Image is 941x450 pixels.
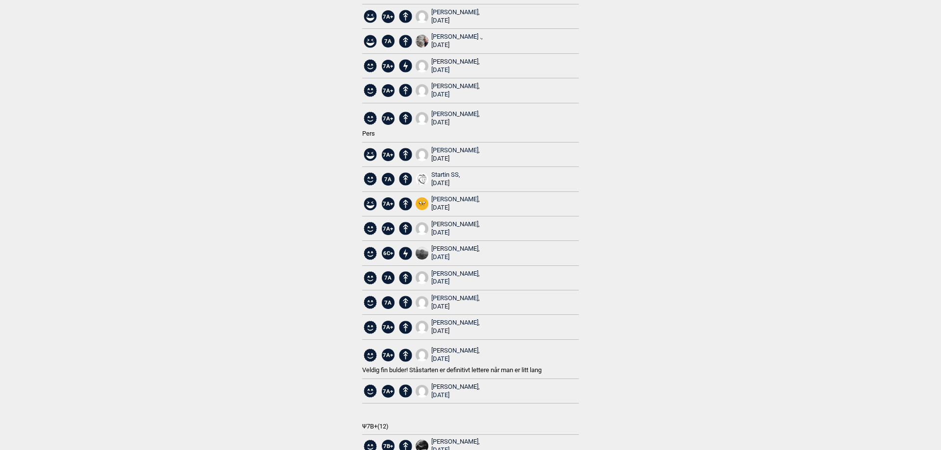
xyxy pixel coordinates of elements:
[382,112,395,125] span: 7A+
[416,173,428,186] img: IMG 6109
[431,179,460,188] div: [DATE]
[431,66,480,74] div: [DATE]
[431,383,480,400] div: [PERSON_NAME],
[416,82,480,99] a: User fallback1[PERSON_NAME], [DATE]
[416,349,428,361] img: User fallback1
[431,91,480,99] div: [DATE]
[416,60,428,72] img: User fallback1
[382,349,395,361] span: 7A+
[431,82,480,99] div: [PERSON_NAME],
[416,271,428,284] img: User fallback1
[382,296,395,309] span: 7A
[382,385,395,398] span: 7A+
[431,58,480,74] div: [PERSON_NAME],
[382,10,395,23] span: 7A+
[416,148,428,161] img: User fallback1
[431,110,480,127] div: [PERSON_NAME],
[431,270,480,286] div: [PERSON_NAME],
[431,391,480,400] div: [DATE]
[416,347,480,363] a: User fallback1[PERSON_NAME], [DATE]
[431,319,480,335] div: [PERSON_NAME],
[382,321,395,333] span: 7A+
[416,35,428,47] img: 190275891 5735307039843517 253515035280988347 n
[416,319,480,335] a: User fallback1[PERSON_NAME], [DATE]
[416,171,461,188] a: IMG 6109Startin SS, [DATE]
[416,33,483,49] a: 190275891 5735307039843517 253515035280988347 n[PERSON_NAME] ., [DATE]
[416,270,480,286] a: User fallback1[PERSON_NAME], [DATE]
[431,294,480,311] div: [PERSON_NAME],
[382,60,395,72] span: 7A+
[382,247,395,260] span: 6C+
[416,385,428,398] img: User fallback1
[416,247,428,260] img: Skjermbilde 2023 05 06 kl 23 48 56
[431,347,480,363] div: [PERSON_NAME],
[416,110,480,127] a: User fallback1[PERSON_NAME], [DATE]
[362,130,375,137] span: Pers
[416,8,480,25] a: User fallback1[PERSON_NAME], [DATE]
[431,33,483,49] div: [PERSON_NAME] .,
[416,222,428,235] img: User fallback1
[431,155,480,163] div: [DATE]
[416,112,428,125] img: User fallback1
[431,245,480,261] div: [PERSON_NAME],
[431,195,480,212] div: [PERSON_NAME],
[431,17,480,25] div: [DATE]
[431,41,483,49] div: [DATE]
[362,366,542,374] span: Veldig fin bulder! Ståstarten er definitivt lettere når man er litt lang
[431,303,480,311] div: [DATE]
[416,220,480,237] a: User fallback1[PERSON_NAME], [DATE]
[431,253,480,261] div: [DATE]
[431,8,480,25] div: [PERSON_NAME],
[416,146,480,163] a: User fallback1[PERSON_NAME], [DATE]
[416,84,428,97] img: User fallback1
[416,383,480,400] a: User fallback1[PERSON_NAME], [DATE]
[382,173,395,186] span: 7A
[382,197,395,210] span: 7A+
[431,229,480,237] div: [DATE]
[431,355,480,363] div: [DATE]
[431,220,480,237] div: [PERSON_NAME],
[431,171,460,188] div: Startin SS,
[416,245,480,261] a: Skjermbilde 2023 05 06 kl 23 48 56[PERSON_NAME], [DATE]
[431,146,480,163] div: [PERSON_NAME],
[416,197,428,210] img: Jake square
[382,148,395,161] span: 7A+
[362,423,579,431] span: Ψ 7B+ ( 12 )
[431,118,480,127] div: [DATE]
[431,204,480,212] div: [DATE]
[416,321,428,333] img: User fallback1
[382,271,395,284] span: 7A
[416,195,480,212] a: Jake square[PERSON_NAME], [DATE]
[382,84,395,97] span: 7A+
[416,10,428,23] img: User fallback1
[416,58,480,74] a: User fallback1[PERSON_NAME], [DATE]
[382,35,395,47] span: 7A
[431,278,480,286] div: [DATE]
[416,294,480,311] a: User fallback1[PERSON_NAME], [DATE]
[382,222,395,235] span: 7A+
[416,296,428,309] img: User fallback1
[431,327,480,335] div: [DATE]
